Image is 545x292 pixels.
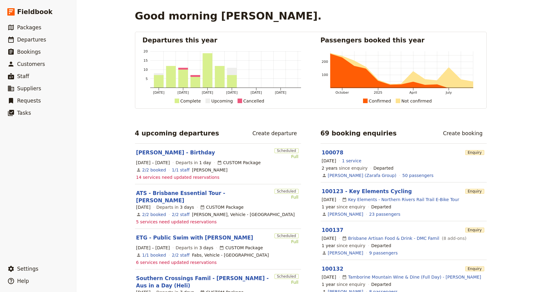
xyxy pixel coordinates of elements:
[409,91,417,95] tspan: April
[136,204,151,210] span: [DATE]
[371,243,391,249] div: Departed
[321,36,479,45] h2: Passengers booked this year
[274,153,299,160] div: Full
[136,219,217,225] span: 5 services need updated reservations
[274,194,299,200] div: Full
[369,250,398,256] a: View the passengers for this booking
[17,24,41,31] span: Packages
[17,37,46,43] span: Departures
[348,235,439,241] a: Brisbane Artisan Food & Drink - DMC Famil
[172,167,190,173] a: 1/1 staff
[202,91,213,95] tspan: [DATE]
[465,228,484,233] span: Enquiry
[176,245,213,251] span: Departs in
[369,211,400,217] a: View the passengers for this booking
[217,160,261,166] div: CUSTOM Package
[136,234,253,241] a: ETG - Public Swim with [PERSON_NAME]
[465,150,484,155] span: Enquiry
[17,98,41,104] span: Requests
[321,129,397,138] h2: 69 booking enquiries
[249,128,301,139] a: Create departure
[465,189,484,194] span: Enquiry
[322,274,336,280] span: [DATE]
[369,97,391,105] div: Confirmed
[180,97,201,105] div: Complete
[465,266,484,271] span: Enquiry
[342,158,362,164] a: 1 service
[371,281,391,287] div: Departed
[274,189,299,194] span: Scheduled
[322,60,328,64] tspan: 200
[322,204,365,210] span: since enquiry
[142,252,166,258] a: View the bookings for this departure
[153,91,164,95] tspan: [DATE]
[322,196,336,203] span: [DATE]
[322,204,336,209] span: 1 year
[371,204,391,210] div: Departed
[274,148,299,153] span: Scheduled
[243,97,264,105] div: Cancelled
[136,275,272,289] a: Southern Crossings Famil - [PERSON_NAME] - Aus in a Day (Heli)
[328,250,363,256] a: [PERSON_NAME]
[211,97,233,105] div: Upcoming
[250,91,262,95] tspan: [DATE]
[17,278,29,284] span: Help
[373,165,394,171] div: Departed
[322,188,412,194] a: 100123 - Key Elements Cycling
[445,91,452,95] tspan: July
[322,158,336,164] span: [DATE]
[156,204,194,210] span: Departs in
[274,233,299,238] span: Scheduled
[145,77,147,81] tspan: 5
[322,166,338,171] span: 2 years
[17,85,41,92] span: Suppliers
[322,266,343,272] a: 100132
[322,235,336,241] span: [DATE]
[144,68,148,72] tspan: 10
[401,97,432,105] div: Not confirmed
[136,245,170,251] span: [DATE] – [DATE]
[199,245,213,250] span: 3 days
[135,129,219,138] h2: 4 upcoming departures
[322,165,368,171] span: since enquiry
[17,7,53,16] span: Fieldbook
[199,160,211,165] span: 1 day
[192,252,269,258] span: Fabs, Vehicle - Hertz Gold Coast Airport
[402,172,433,178] a: View the passengers for this booking
[136,149,215,156] a: [PERSON_NAME] - Birthday
[374,91,382,95] tspan: 2025
[274,274,299,279] span: Scheduled
[17,266,38,272] span: Settings
[17,49,41,55] span: Bookings
[322,243,365,249] span: since enquiry
[335,91,349,95] tspan: October
[275,91,286,95] tspan: [DATE]
[322,227,343,233] a: 100137
[17,73,29,79] span: Staff
[177,91,189,95] tspan: [DATE]
[144,49,148,53] tspan: 20
[322,282,336,287] span: 1 year
[192,211,295,218] span: Oscar Kennedy Smith, Vehicle - Hertz Brisbane Airport
[328,211,363,217] a: [PERSON_NAME]
[180,205,194,210] span: 3 days
[441,235,467,241] span: ( 8 add-ons )
[143,36,301,45] h2: Departures this year
[136,259,217,265] span: 6 services need updated reservations
[144,59,148,63] tspan: 15
[274,279,299,285] div: Full
[17,110,31,116] span: Tasks
[322,150,343,156] a: 100078
[136,174,220,180] span: 14 services need updated reservations
[142,211,166,218] a: View the bookings for this departure
[142,167,166,173] a: View the bookings for this departure
[192,167,227,173] span: Nicole Gruver
[439,128,487,139] a: Create booking
[274,239,299,245] div: Full
[322,281,365,287] span: since enquiry
[17,61,45,67] span: Customers
[200,204,244,210] div: CUSTOM Package
[172,211,190,218] a: 2/2 staff
[172,252,190,258] a: 2/2 staff
[135,10,322,22] h1: Good morning [PERSON_NAME].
